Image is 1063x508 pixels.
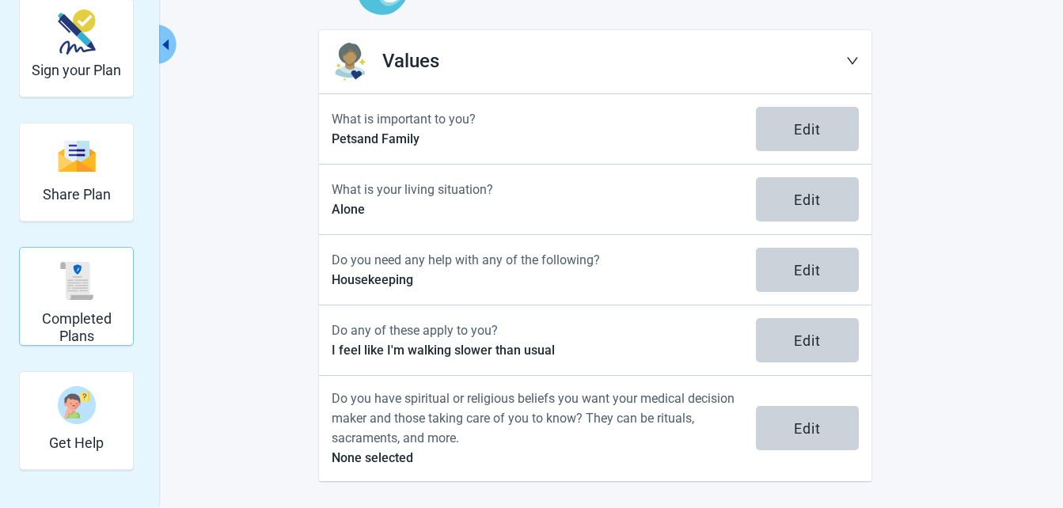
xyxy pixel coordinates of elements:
[756,107,859,151] button: Edit
[332,448,737,468] p: None selected
[794,191,821,207] div: Edit
[332,43,370,81] img: Step Icon
[43,186,111,203] h2: Share Plan
[332,270,737,290] p: Housekeeping
[794,121,821,137] div: Edit
[332,129,737,149] p: Pets and Family
[19,371,134,470] div: Get Help
[756,177,859,222] button: Edit
[332,199,737,219] p: Alone
[26,310,127,344] h2: Completed Plans
[332,340,737,360] p: I feel like I'm walking slower than usual
[332,180,737,199] p: What is your living situation?
[794,420,821,436] div: Edit
[19,123,134,222] div: Share Plan
[756,406,859,450] button: Edit
[158,37,173,52] span: caret-left
[756,318,859,362] button: Edit
[332,109,737,129] p: What is important to you?
[794,332,821,348] div: Edit
[49,434,104,452] h2: Get Help
[32,62,121,79] h2: Sign your Plan
[756,248,859,292] button: Edit
[58,262,96,300] img: Completed Plans
[156,25,176,64] button: Collapse menu
[846,55,859,67] span: down
[332,323,498,338] label: Do any of these apply to you?
[332,389,737,448] p: Do you have spiritual or religious beliefs you want your medical decision maker and those taking ...
[382,47,846,77] h1: Values
[58,386,96,424] img: Get Help
[19,247,134,346] div: Completed Plans
[332,252,600,267] label: Do you need any help with any of the following?
[58,139,96,173] img: Share Plan
[794,262,821,278] div: Edit
[58,9,96,55] img: Sign your Plan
